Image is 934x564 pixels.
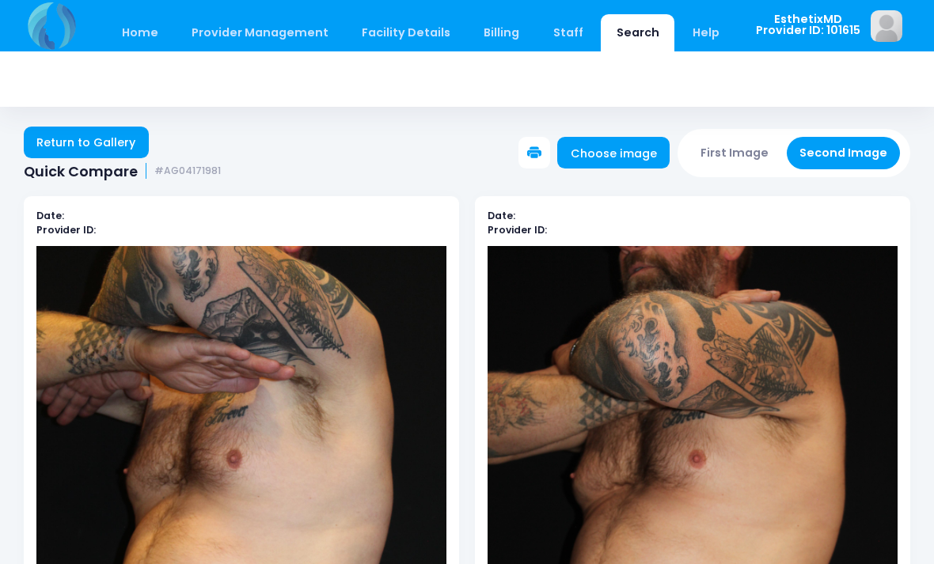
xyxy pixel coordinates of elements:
[24,127,149,158] a: Return to Gallery
[688,137,782,169] button: First Image
[871,10,902,42] img: image
[678,14,735,51] a: Help
[469,14,535,51] a: Billing
[154,165,221,177] small: #AG04171981
[347,14,466,51] a: Facility Details
[601,14,674,51] a: Search
[176,14,344,51] a: Provider Management
[106,14,173,51] a: Home
[36,209,64,222] b: Date:
[787,137,901,169] button: Second Image
[488,223,547,237] b: Provider ID:
[488,209,515,222] b: Date:
[557,137,670,168] a: Choose image
[36,223,96,237] b: Provider ID:
[756,13,860,36] span: EsthetixMD Provider ID: 101615
[537,14,598,51] a: Staff
[24,163,138,180] span: Quick Compare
